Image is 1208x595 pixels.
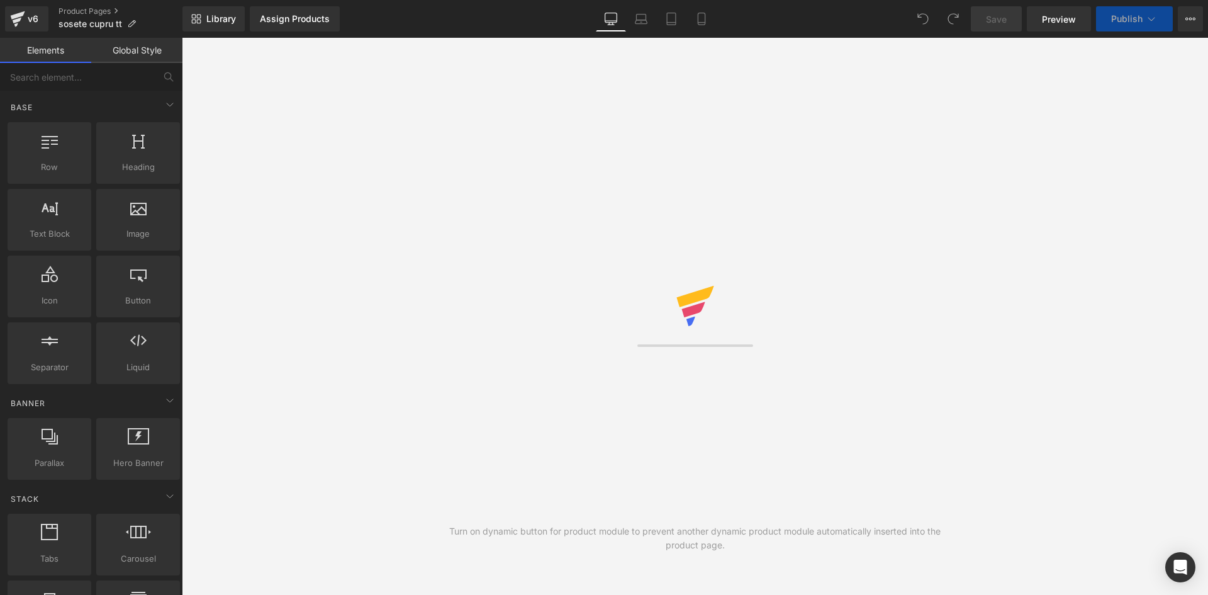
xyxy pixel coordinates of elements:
a: Global Style [91,38,182,63]
span: Hero Banner [100,456,176,470]
span: Publish [1111,14,1143,24]
span: Heading [100,161,176,174]
span: Carousel [100,552,176,565]
div: Open Intercom Messenger [1165,552,1195,582]
span: Button [100,294,176,307]
span: Library [206,13,236,25]
button: Publish [1096,6,1173,31]
span: Row [11,161,87,174]
span: Image [100,227,176,241]
a: Preview [1027,6,1091,31]
a: Mobile [686,6,717,31]
span: Save [986,13,1007,26]
span: Banner [9,397,47,409]
span: Icon [11,294,87,307]
button: Undo [910,6,936,31]
span: Stack [9,493,40,505]
a: v6 [5,6,48,31]
span: Base [9,101,34,113]
span: sosete cupru tt [59,19,122,29]
span: Tabs [11,552,87,565]
span: Text Block [11,227,87,241]
a: Product Pages [59,6,182,16]
span: Separator [11,361,87,374]
a: Desktop [596,6,626,31]
button: Redo [941,6,966,31]
span: Parallax [11,456,87,470]
a: New Library [182,6,245,31]
div: v6 [25,11,41,27]
button: More [1178,6,1203,31]
div: Assign Products [260,14,330,24]
span: Liquid [100,361,176,374]
a: Laptop [626,6,656,31]
div: Turn on dynamic button for product module to prevent another dynamic product module automatically... [439,524,952,552]
a: Tablet [656,6,686,31]
span: Preview [1042,13,1076,26]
